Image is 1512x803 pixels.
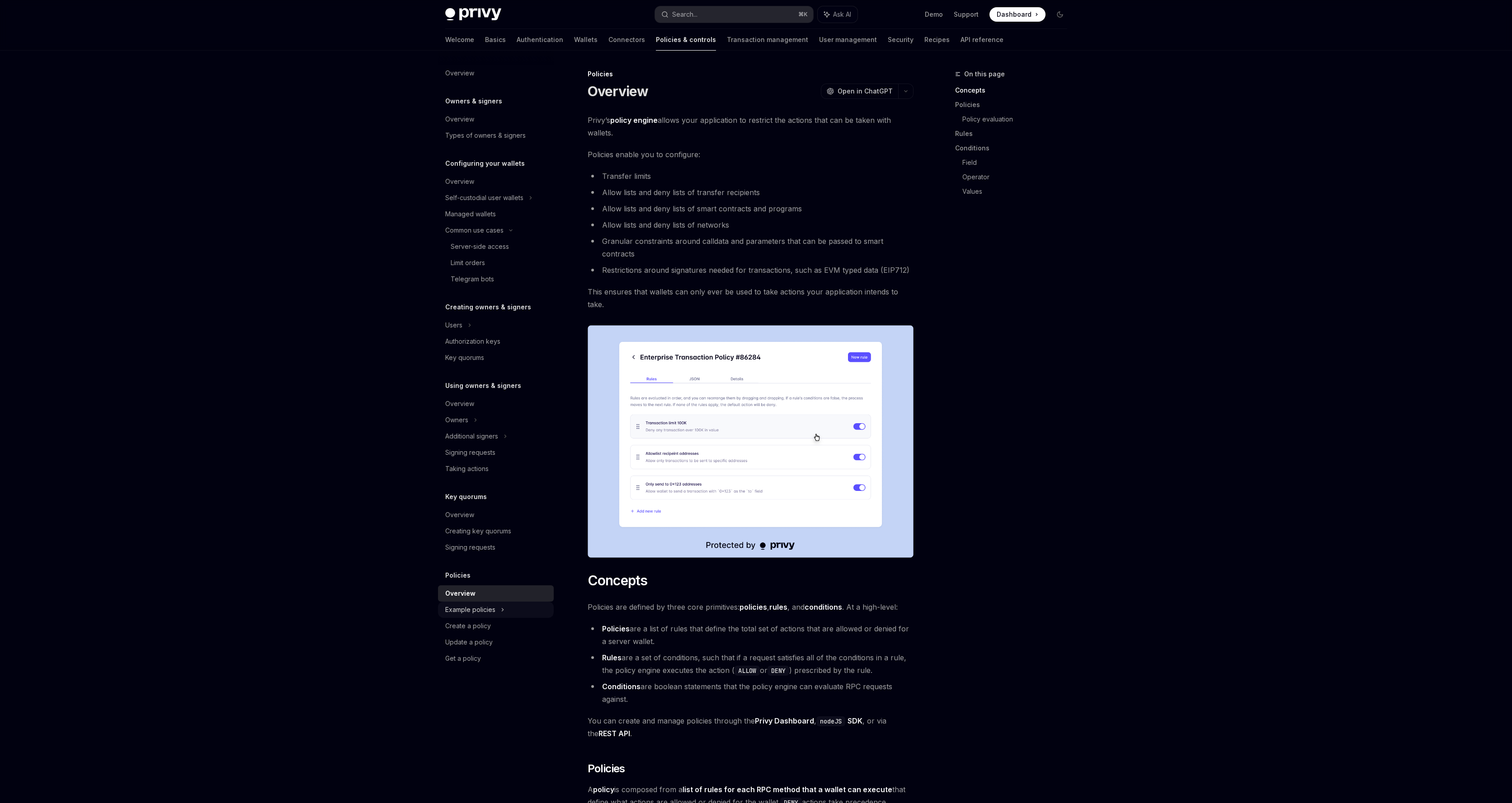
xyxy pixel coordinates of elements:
[445,8,501,21] img: dark logo
[445,447,495,458] div: Signing requests
[445,114,474,125] div: Overview
[445,398,474,409] div: Overview
[445,526,511,537] div: Creating key quorums
[438,173,554,190] a: Overview
[602,682,641,691] strong: Conditions
[755,716,814,726] a: Privy Dashboard
[451,241,509,252] div: Server-side access
[445,415,468,425] div: Owners
[798,11,808,18] span: ⌘ K
[610,116,658,125] strong: policy engine
[608,29,645,51] a: Connectors
[588,219,914,231] li: Allow lists and deny lists of networks
[445,29,474,51] a: Welcome
[588,235,914,260] li: Granular constraints around calldata and parameters that can be passed to smart contracts
[962,184,1074,199] a: Values
[445,320,462,331] div: Users
[445,431,498,442] div: Additional signers
[997,10,1032,19] span: Dashboard
[438,111,554,127] a: Overview
[445,463,489,474] div: Taking actions
[588,202,914,215] li: Allow lists and deny lists of smart contracts and programs
[961,29,1003,51] a: API reference
[517,29,563,51] a: Authentication
[438,618,554,634] a: Create a policy
[602,653,622,662] strong: Rules
[445,570,471,581] h5: Policies
[445,130,526,141] div: Types of owners & signers
[925,10,943,19] a: Demo
[955,98,1074,112] a: Policies
[438,585,554,602] a: Overview
[438,539,554,556] a: Signing requests
[438,206,554,222] a: Managed wallets
[588,601,914,613] span: Policies are defined by three core primitives: , , and . At a high-level:
[445,542,495,553] div: Signing requests
[445,209,496,219] div: Managed wallets
[438,127,554,144] a: Types of owners & signers
[588,83,649,99] h1: Overview
[656,29,716,51] a: Policies & controls
[588,186,914,199] li: Allow lists and deny lists of transfer recipients
[833,10,851,19] span: Ask AI
[445,192,523,203] div: Self-custodial user wallets
[588,714,914,740] span: You can create and manage policies through the , , or via the .
[438,65,554,81] a: Overview
[485,29,506,51] a: Basics
[574,29,598,51] a: Wallets
[962,155,1074,170] a: Field
[588,761,625,776] span: Policies
[848,716,862,726] a: SDK
[962,112,1074,126] a: Policy evaluation
[445,604,495,615] div: Example policies
[588,622,914,648] li: are a list of rules that define the total set of actions that are allowed or denied for a server ...
[805,602,842,612] strong: conditions
[838,87,893,96] span: Open in ChatGPT
[954,10,979,19] a: Support
[588,264,914,276] li: Restrictions around signatures needed for transactions, such as EVM typed data (EIP712)
[888,29,914,51] a: Security
[445,225,504,236] div: Common use cases
[438,350,554,366] a: Key quorums
[438,523,554,539] a: Creating key quorums
[598,729,630,738] a: REST API
[438,396,554,412] a: Overview
[445,352,484,363] div: Key quorums
[438,238,554,255] a: Server-side access
[445,637,493,648] div: Update a policy
[769,602,787,612] strong: rules
[962,170,1074,184] a: Operator
[964,69,1005,79] span: On this page
[445,588,476,599] div: Overview
[438,271,554,287] a: Telegram bots
[445,68,474,79] div: Overview
[588,148,914,161] span: Policies enable you to configure:
[588,114,914,139] span: Privy’s allows your application to restrict the actions that can be taken with wallets.
[593,785,614,794] strong: policy
[445,336,500,347] div: Authorization keys
[588,680,914,705] li: are boolean statements that the policy engine can evaluate RPC requests against.
[735,666,760,676] code: ALLOW
[588,70,914,79] div: Policies
[672,9,697,20] div: Search...
[438,650,554,667] a: Get a policy
[588,651,914,677] li: are a set of conditions, such that if a request satisfies all of the conditions in a rule, the po...
[768,666,789,676] code: DENY
[445,653,481,664] div: Get a policy
[451,274,494,285] div: Telegram bots
[438,634,554,650] a: Update a policy
[955,126,1074,141] a: Rules
[727,29,808,51] a: Transaction management
[445,302,531,313] h5: Creating owners & signers
[683,785,892,794] strong: list of rules for each RPC method that a wallet can execute
[438,333,554,350] a: Authorization keys
[588,170,914,182] li: Transfer limits
[438,461,554,477] a: Taking actions
[445,621,491,631] div: Create a policy
[438,507,554,523] a: Overview
[438,444,554,461] a: Signing requests
[602,624,630,633] strong: Policies
[989,7,1046,22] a: Dashboard
[655,6,813,23] button: Search...⌘K
[445,96,502,107] h5: Owners & signers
